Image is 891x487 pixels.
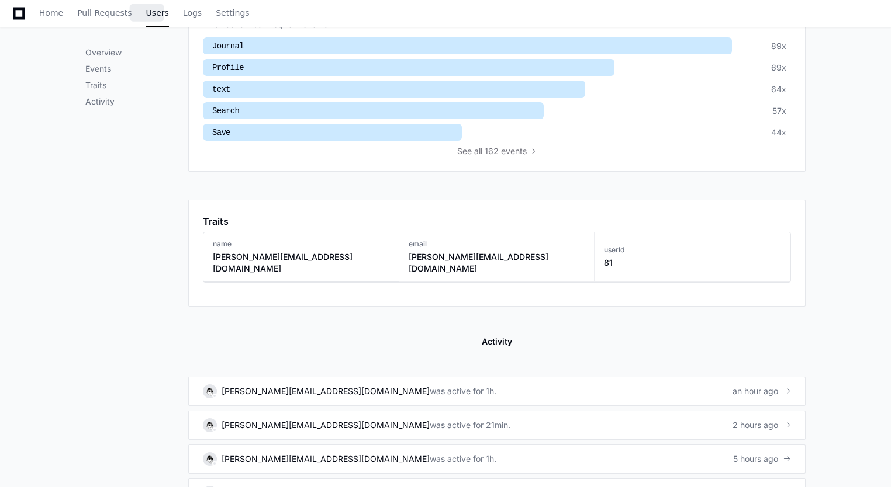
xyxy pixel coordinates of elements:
span: Save [212,128,230,137]
button: Seeall 162 events [457,145,537,157]
div: was active for 21min. [430,419,510,431]
div: was active for 1h. [430,385,496,397]
p: Events [85,63,188,75]
a: [PERSON_NAME][EMAIL_ADDRESS][DOMAIN_NAME]was active for 1h.an hour ago [188,377,806,406]
div: 5 hours ago [733,453,791,465]
h3: 81 [604,257,624,269]
span: Activity [475,335,519,349]
div: 69x [771,62,786,74]
img: 6.svg [204,419,215,430]
div: [PERSON_NAME][EMAIL_ADDRESS][DOMAIN_NAME] [222,385,430,397]
h3: userId [604,245,624,255]
h1: Traits [203,214,229,228]
div: [PERSON_NAME][EMAIL_ADDRESS][DOMAIN_NAME] [222,453,430,465]
span: Logs [183,9,202,16]
h3: [PERSON_NAME][EMAIL_ADDRESS][DOMAIN_NAME] [409,251,585,274]
app-pz-page-link-header: Traits [203,214,791,228]
div: 57x [772,105,786,117]
div: 89x [771,40,786,52]
img: 6.svg [204,385,215,396]
span: Settings [216,9,249,16]
span: Pull Requests [77,9,132,16]
img: 6.svg [204,453,215,464]
h3: name [213,239,389,249]
span: all 162 events [474,145,527,157]
span: See [457,145,472,157]
h3: email [409,239,585,249]
a: [PERSON_NAME][EMAIL_ADDRESS][DOMAIN_NAME]was active for 1h.5 hours ago [188,444,806,474]
span: Profile [212,63,244,72]
span: Search [212,106,239,116]
span: Home [39,9,63,16]
div: 44x [771,127,786,138]
span: text [212,85,230,94]
span: Journal [212,41,244,51]
div: [PERSON_NAME][EMAIL_ADDRESS][DOMAIN_NAME] [222,419,430,431]
div: an hour ago [733,385,791,397]
span: Users [146,9,169,16]
div: 64x [771,84,786,95]
h3: [PERSON_NAME][EMAIL_ADDRESS][DOMAIN_NAME] [213,251,389,274]
div: 2 hours ago [733,419,791,431]
div: was active for 1h. [430,453,496,465]
p: Traits [85,79,188,91]
a: [PERSON_NAME][EMAIL_ADDRESS][DOMAIN_NAME]was active for 21min.2 hours ago [188,411,806,440]
p: Activity [85,96,188,107]
p: Overview [85,47,188,58]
